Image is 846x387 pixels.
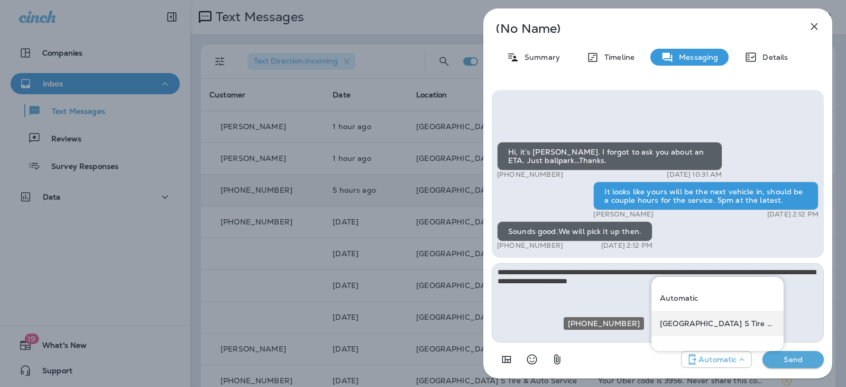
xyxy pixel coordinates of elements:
[660,294,698,302] p: Automatic
[593,210,654,219] p: [PERSON_NAME]
[698,355,737,364] p: Automatic
[497,142,722,170] div: Hi, it’s [PERSON_NAME]. I forgot to ask you about an ETA. Just ballpark…Thanks.
[757,53,788,61] p: Details
[519,53,560,61] p: Summary
[651,311,784,336] div: +1 (410) 437-4404
[521,349,542,370] button: Select an emoji
[496,24,785,33] p: (No Name)
[497,170,563,179] p: [PHONE_NUMBER]
[497,241,563,250] p: [PHONE_NUMBER]
[660,319,775,328] p: [GEOGRAPHIC_DATA] S Tire & Auto Service
[771,355,815,364] p: Send
[667,170,722,179] p: [DATE] 10:31 AM
[767,210,819,219] p: [DATE] 2:12 PM
[599,53,635,61] p: Timeline
[674,53,718,61] p: Messaging
[496,349,517,370] button: Add in a premade template
[497,221,652,241] div: Sounds good.We will pick it up then.
[762,351,824,368] button: Send
[593,182,819,210] div: It looks like yours will be the next vehicle in, should be a couple hours for the service. 5pm at...
[564,317,644,330] div: [PHONE_NUMBER]
[601,241,652,250] p: [DATE] 2:12 PM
